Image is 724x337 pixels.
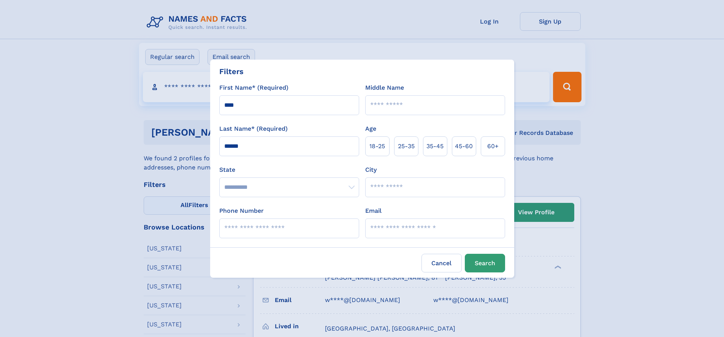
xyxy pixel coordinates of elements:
[219,165,359,174] label: State
[455,142,473,151] span: 45‑60
[365,124,376,133] label: Age
[421,254,462,272] label: Cancel
[219,66,244,77] div: Filters
[219,206,264,215] label: Phone Number
[219,83,288,92] label: First Name* (Required)
[487,142,499,151] span: 60+
[219,124,288,133] label: Last Name* (Required)
[369,142,385,151] span: 18‑25
[398,142,415,151] span: 25‑35
[365,83,404,92] label: Middle Name
[465,254,505,272] button: Search
[426,142,444,151] span: 35‑45
[365,206,382,215] label: Email
[365,165,377,174] label: City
